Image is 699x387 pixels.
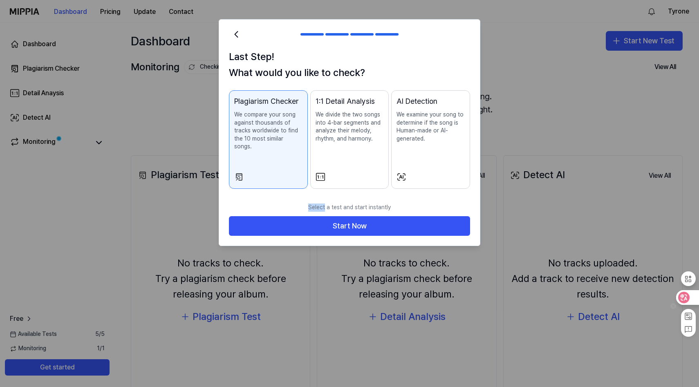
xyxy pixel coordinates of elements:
[310,90,389,189] button: 1:1 Detail AnalysisWe divide the two songs into 4-bar segments and analyze their melody, rhythm, ...
[391,90,470,189] button: AI DetectionWe examine your song to determine if the song is Human-made or AI-generated.
[316,111,384,143] p: We divide the two songs into 4-bar segments and analyze their melody, rhythm, and harmony.
[229,90,308,189] button: Plagiarism CheckerWe compare your song against thousands of tracks worldwide to find the 10 most ...
[234,111,302,151] p: We compare your song against thousands of tracks worldwide to find the 10 most similar songs.
[316,96,384,107] div: 1:1 Detail Analysis
[229,216,470,236] button: Start Now
[397,111,465,143] p: We examine your song to determine if the song is Human-made or AI-generated.
[229,49,470,81] h1: Last Step! What would you like to check?
[397,96,465,107] div: AI Detection
[234,96,302,107] div: Plagiarism Checker
[229,199,470,217] p: Select a test and start instantly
